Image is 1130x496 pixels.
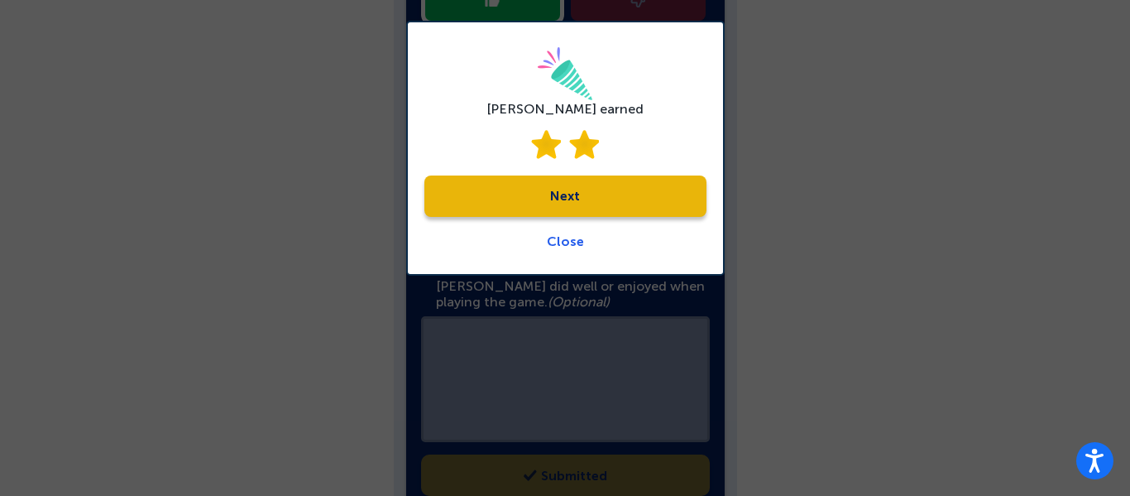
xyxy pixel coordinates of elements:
[547,234,584,249] a: Close
[537,47,593,101] img: celebrate
[424,176,706,217] a: Next
[531,130,561,159] img: star
[569,130,599,159] img: star
[486,101,644,117] div: [PERSON_NAME] earned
